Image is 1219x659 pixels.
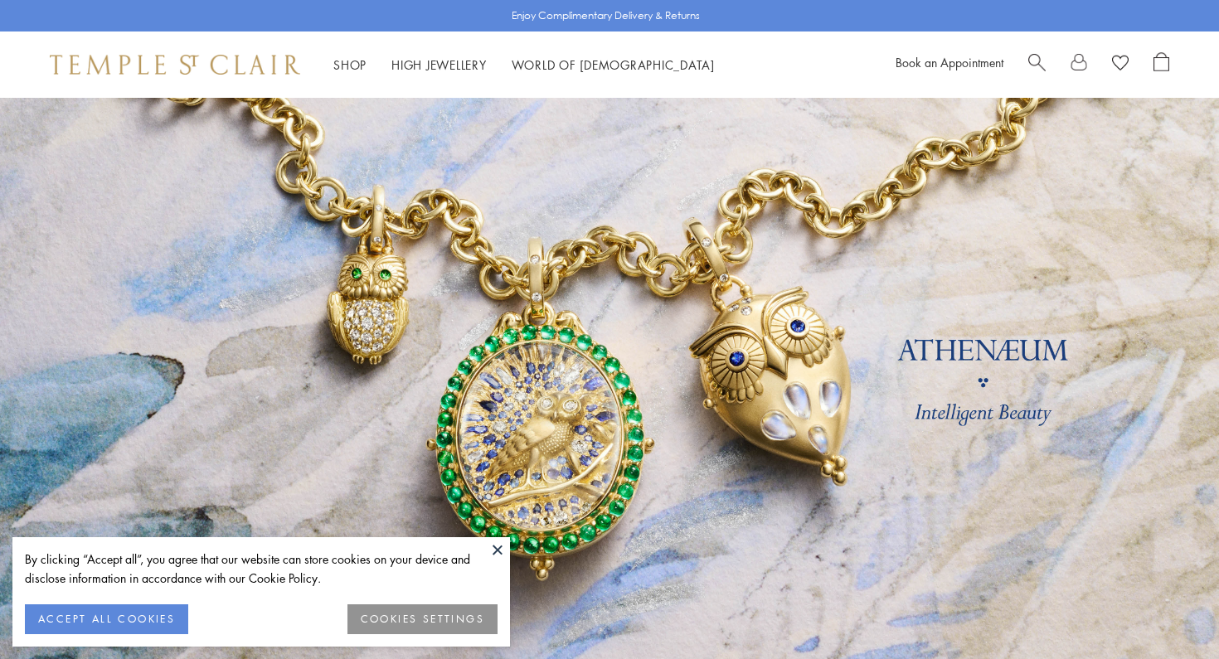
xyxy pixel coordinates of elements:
button: COOKIES SETTINGS [347,604,498,634]
a: World of [DEMOGRAPHIC_DATA]World of [DEMOGRAPHIC_DATA] [512,56,715,73]
a: Open Shopping Bag [1153,52,1169,77]
a: Search [1028,52,1046,77]
nav: Main navigation [333,55,715,75]
div: By clicking “Accept all”, you agree that our website can store cookies on your device and disclos... [25,550,498,588]
a: View Wishlist [1112,52,1129,77]
button: ACCEPT ALL COOKIES [25,604,188,634]
iframe: Gorgias live chat messenger [1136,581,1202,642]
a: Book an Appointment [896,54,1003,70]
a: ShopShop [333,56,367,73]
img: Temple St. Clair [50,55,300,75]
p: Enjoy Complimentary Delivery & Returns [512,7,700,24]
a: High JewelleryHigh Jewellery [391,56,487,73]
